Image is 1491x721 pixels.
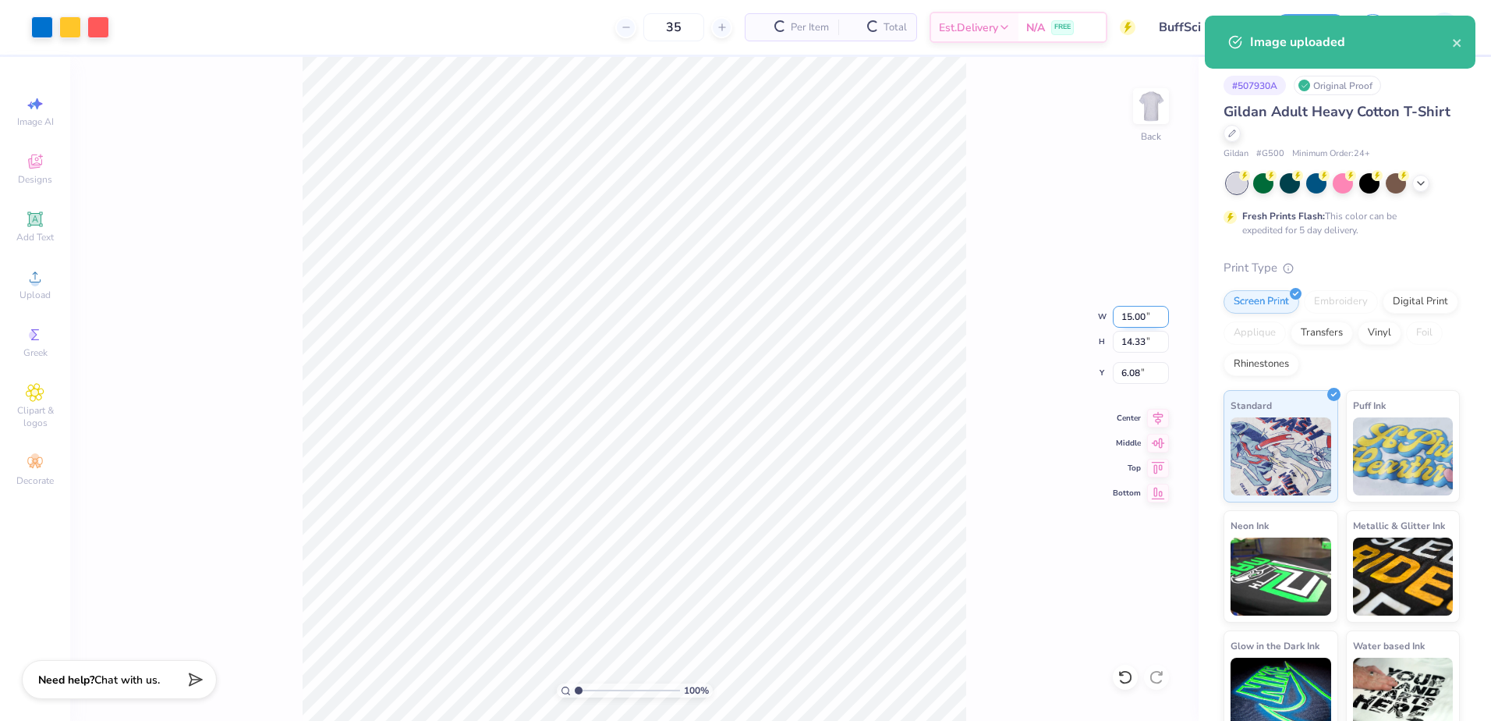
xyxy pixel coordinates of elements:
span: Metallic & Glitter Ink [1353,517,1445,534]
span: Glow in the Dark Ink [1231,638,1319,654]
div: Image uploaded [1250,33,1452,51]
span: Add Text [16,231,54,243]
span: Puff Ink [1353,397,1386,414]
div: Print Type [1224,259,1460,277]
span: Gildan [1224,147,1248,161]
strong: Need help? [38,673,94,687]
img: Standard [1231,417,1331,495]
span: Top [1113,463,1141,474]
div: Original Proof [1294,76,1381,95]
div: Transfers [1291,321,1353,345]
input: – – [643,13,704,41]
span: Greek [23,346,48,359]
div: Applique [1224,321,1286,345]
span: Middle [1113,438,1141,449]
span: Designs [18,173,52,186]
span: Gildan Adult Heavy Cotton T-Shirt [1224,102,1450,121]
img: Neon Ink [1231,538,1331,616]
span: Image AI [17,115,54,128]
div: Digital Print [1383,290,1458,314]
span: Bottom [1113,488,1141,499]
div: Embroidery [1304,290,1378,314]
span: Neon Ink [1231,517,1269,534]
img: Back [1135,91,1167,122]
div: Foil [1406,321,1443,345]
span: Total [884,20,907,36]
span: Chat with us. [94,673,160,687]
span: # G500 [1256,147,1284,161]
span: Center [1113,413,1141,424]
strong: Fresh Prints Flash: [1242,210,1325,222]
input: Untitled Design [1147,12,1262,43]
div: Screen Print [1224,290,1299,314]
span: N/A [1026,20,1045,36]
button: close [1452,33,1463,51]
span: Clipart & logos [8,404,62,429]
span: Decorate [16,474,54,487]
span: Upload [19,289,51,301]
div: Rhinestones [1224,353,1299,376]
div: This color can be expedited for 5 day delivery. [1242,209,1434,237]
img: Puff Ink [1353,417,1454,495]
div: Back [1141,130,1161,144]
span: Standard [1231,397,1272,414]
span: Minimum Order: 24 + [1292,147,1370,161]
div: Vinyl [1358,321,1401,345]
span: Est. Delivery [939,20,998,36]
div: # 507930A [1224,76,1286,95]
span: FREE [1054,22,1071,33]
span: Water based Ink [1353,638,1425,654]
img: Metallic & Glitter Ink [1353,538,1454,616]
span: Per Item [791,20,829,36]
span: 100 % [684,684,709,698]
